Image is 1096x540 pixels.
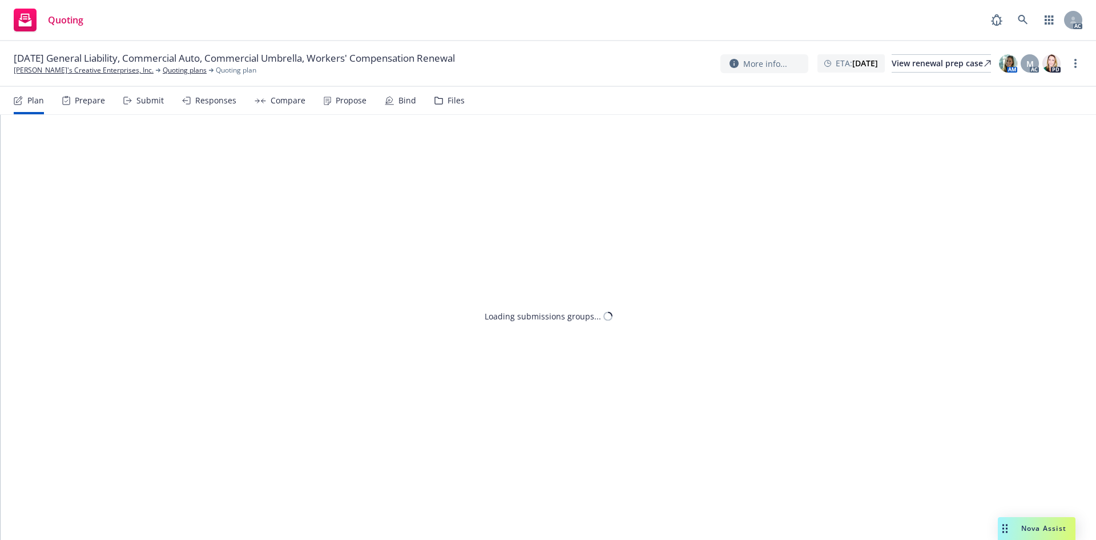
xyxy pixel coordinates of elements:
div: Bind [398,96,416,105]
a: Report a Bug [985,9,1008,31]
span: ETA : [836,57,878,69]
div: Compare [271,96,305,105]
div: Loading submissions groups... [485,310,601,322]
div: Plan [27,96,44,105]
button: Nova Assist [998,517,1075,540]
div: View renewal prep case [892,55,991,72]
a: Quoting plans [163,65,207,75]
div: Files [448,96,465,105]
img: photo [1042,54,1061,73]
a: Quoting [9,4,88,36]
button: More info... [720,54,808,73]
img: photo [999,54,1017,73]
a: View renewal prep case [892,54,991,73]
span: Nova Assist [1021,523,1066,533]
div: Drag to move [998,517,1012,540]
span: M [1026,58,1034,70]
strong: [DATE] [852,58,878,69]
span: Quoting [48,15,83,25]
span: More info... [743,58,787,70]
div: Submit [136,96,164,105]
span: Quoting plan [216,65,256,75]
div: Responses [195,96,236,105]
span: [DATE] General Liability, Commercial Auto, Commercial Umbrella, Workers' Compensation Renewal [14,51,455,65]
div: Prepare [75,96,105,105]
a: [PERSON_NAME]'s Creative Enterprises, Inc. [14,65,154,75]
a: Switch app [1038,9,1061,31]
a: Search [1012,9,1034,31]
a: more [1069,57,1082,70]
div: Propose [336,96,366,105]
